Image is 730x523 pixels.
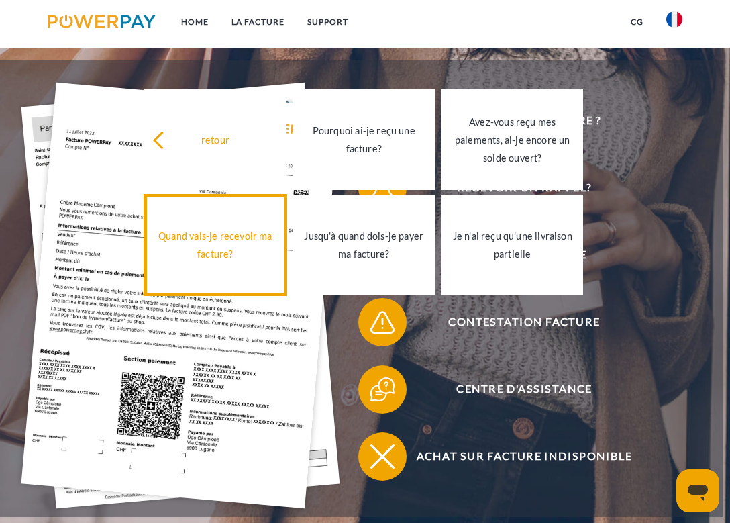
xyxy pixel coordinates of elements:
span: Achat sur facture indisponible [376,432,672,481]
a: CG [619,10,655,34]
a: LA FACTURE [220,10,296,34]
button: Achat sur facture indisponible [358,432,672,481]
button: Centre d'assistance [358,365,672,414]
img: logo-powerpay.svg [48,15,156,28]
a: Avez-vous reçu mes paiements, ai-je encore un solde ouvert? [441,89,583,190]
a: Centre d'assistance [341,363,690,416]
div: Pourquoi ai-je reçu une facture? [301,122,427,158]
div: Quand vais-je recevoir ma facture? [152,227,278,263]
a: Home [170,10,220,34]
img: qb_close.svg [368,441,398,471]
img: qb_help.svg [368,374,398,404]
a: Support [296,10,360,34]
div: Jusqu'à quand dois-je payer ma facture? [301,227,427,263]
span: Contestation Facture [376,298,672,346]
div: retour [152,130,278,148]
div: Je n'ai reçu qu'une livraison partielle [450,227,575,263]
a: Contestation Facture [341,295,690,349]
span: Centre d'assistance [376,365,672,414]
a: Achat sur facture indisponible [341,430,690,483]
img: qb_warning.svg [368,307,398,337]
img: fr [666,11,682,28]
iframe: Bouton de lancement de la fenêtre de messagerie, conversation en cours [676,469,719,512]
div: Avez-vous reçu mes paiements, ai-je encore un solde ouvert? [450,112,575,167]
button: Contestation Facture [358,298,672,346]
